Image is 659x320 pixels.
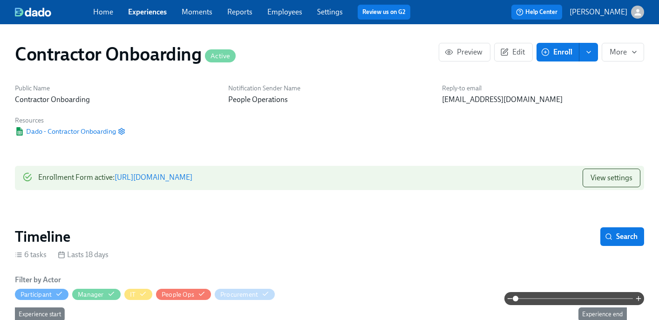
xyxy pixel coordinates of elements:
[15,95,217,105] p: Contractor Onboarding
[607,232,638,241] span: Search
[93,7,113,16] a: Home
[362,7,406,17] a: Review us on G2
[602,43,644,61] button: More
[15,7,93,17] a: dado
[610,48,636,57] span: More
[38,169,192,187] div: Enrollment Form active :
[128,7,167,16] a: Experiences
[447,48,482,57] span: Preview
[162,290,194,299] div: Hide People Ops
[124,289,152,300] button: IT
[600,227,644,246] button: Search
[579,43,598,61] button: enroll
[511,5,562,20] button: Help Center
[267,7,302,16] a: Employees
[15,289,68,300] button: Participant
[227,7,252,16] a: Reports
[358,5,410,20] button: Review us on G2
[439,43,490,61] button: Preview
[228,95,430,105] p: People Operations
[78,290,103,299] div: Hide Manager
[442,84,644,93] h6: Reply-to email
[516,7,557,17] span: Help Center
[15,275,61,285] h6: Filter by Actor
[15,250,47,260] div: 6 tasks
[570,6,644,19] button: [PERSON_NAME]
[502,48,525,57] span: Edit
[115,173,192,182] a: [URL][DOMAIN_NAME]
[15,84,217,93] h6: Public Name
[15,116,125,125] h6: Resources
[15,227,70,246] h2: Timeline
[570,7,627,17] p: [PERSON_NAME]
[228,84,430,93] h6: Notification Sender Name
[442,95,644,105] p: [EMAIL_ADDRESS][DOMAIN_NAME]
[583,169,640,187] button: View settings
[15,127,24,136] img: Google Sheet
[58,250,109,260] div: Lasts 18 days
[205,53,236,60] span: Active
[317,7,343,16] a: Settings
[543,48,572,57] span: Enroll
[494,43,533,61] button: Edit
[591,173,632,183] span: View settings
[537,43,579,61] button: Enroll
[215,289,275,300] button: Procurement
[72,289,120,300] button: Manager
[15,7,51,17] img: dado
[15,127,116,136] span: Dado - Contractor Onboarding
[156,289,211,300] button: People Ops
[15,127,116,136] a: Google SheetDado - Contractor Onboarding
[15,43,236,65] h1: Contractor Onboarding
[20,290,52,299] div: Hide Participant
[182,7,212,16] a: Moments
[130,290,136,299] div: Hide IT
[220,290,258,299] div: Hide Procurement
